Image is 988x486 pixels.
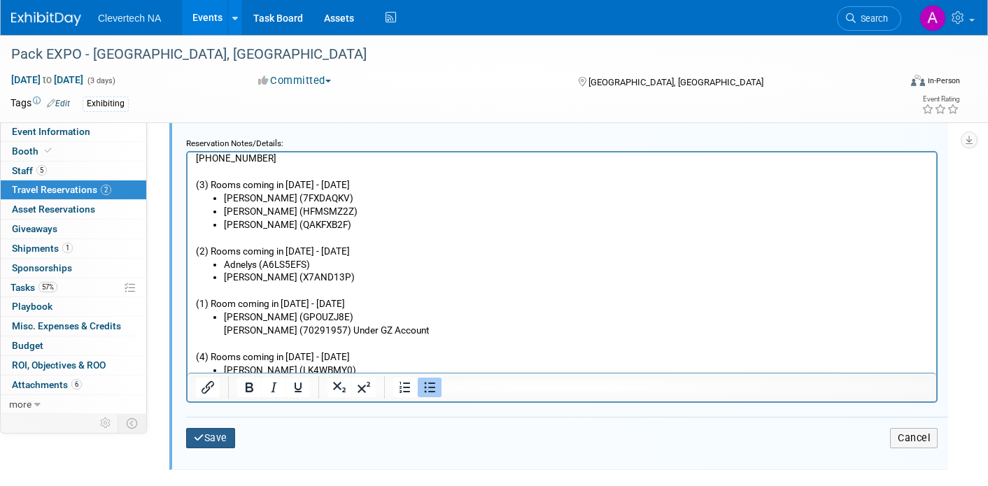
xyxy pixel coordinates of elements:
[71,379,82,389] span: 6
[819,73,960,94] div: Event Format
[922,96,959,103] div: Event Rating
[1,297,146,316] a: Playbook
[1,162,146,180] a: Staff5
[10,73,84,86] span: [DATE] [DATE]
[1,395,146,414] a: more
[1,122,146,141] a: Event Information
[12,320,121,331] span: Misc. Expenses & Credits
[83,97,129,111] div: Exhibiting
[12,359,106,371] span: ROI, Objectives & ROO
[856,13,888,24] span: Search
[12,301,52,312] span: Playbook
[36,39,741,52] li: [PERSON_NAME] (7FXDAQKV)
[36,106,741,119] li: Adnelys (A6LS5EFS)
[45,147,52,155] i: Booth reservation complete
[12,126,90,137] span: Event Information
[6,42,879,67] div: Pack EXPO - [GEOGRAPHIC_DATA], [GEOGRAPHIC_DATA]
[47,99,70,108] a: Edit
[1,278,146,297] a: Tasks57%
[890,428,938,448] button: Cancel
[1,259,146,278] a: Sponsorships
[94,414,118,432] td: Personalize Event Tab Strip
[12,243,73,254] span: Shipments
[62,243,73,253] span: 1
[188,152,936,373] iframe: Rich Text Area
[186,132,938,151] div: Reservation Notes/Details:
[1,142,146,161] a: Booth
[36,165,47,176] span: 5
[12,203,95,215] span: Asset Reservations
[1,239,146,258] a: Shipments1
[8,145,741,158] p: (1) Room coming in [DATE] - [DATE]
[588,77,763,87] span: [GEOGRAPHIC_DATA], [GEOGRAPHIC_DATA]
[41,74,54,85] span: to
[12,145,55,157] span: Booth
[927,76,960,86] div: In-Person
[186,428,235,448] button: Save
[1,317,146,336] a: Misc. Expenses & Credits
[10,282,57,293] span: Tasks
[12,340,43,351] span: Budget
[36,211,741,224] li: [PERSON_NAME] (LK4WBMY0)
[418,378,442,397] button: Bullet list
[1,180,146,199] a: Travel Reservations2
[919,5,946,31] img: Adnelys Hernandez
[118,414,147,432] td: Toggle Event Tabs
[8,185,741,211] p: (4) Rooms coming in [DATE] - [DATE]
[837,6,901,31] a: Search
[98,13,161,24] span: Clevertech NA
[10,96,70,112] td: Tags
[286,378,310,397] button: Underline
[262,378,285,397] button: Italic
[1,356,146,375] a: ROI, Objectives & ROO
[36,158,741,185] li: [PERSON_NAME] (GPOUZJ8E) [PERSON_NAME] (70291957) Under GZ Account
[9,399,31,410] span: more
[237,378,261,397] button: Bold
[352,378,376,397] button: Superscript
[8,79,741,106] p: (2) Rooms coming in [DATE] - [DATE]
[911,75,925,86] img: Format-Inperson.png
[327,378,351,397] button: Subscript
[253,73,337,88] button: Committed
[1,336,146,355] a: Budget
[36,52,741,66] li: [PERSON_NAME] (HFMSMZ2Z)
[12,223,57,234] span: Giveaways
[393,378,417,397] button: Numbered list
[12,379,82,390] span: Attachments
[36,118,741,145] li: [PERSON_NAME] (X7AND13P)
[1,376,146,394] a: Attachments6
[38,282,57,292] span: 57%
[12,165,47,176] span: Staff
[11,12,81,26] img: ExhibitDay
[12,184,111,195] span: Travel Reservations
[1,220,146,238] a: Giveaways
[12,262,72,273] span: Sponsorships
[86,76,115,85] span: (3 days)
[101,185,111,195] span: 2
[1,200,146,219] a: Asset Reservations
[36,66,741,79] li: [PERSON_NAME] (QAKFXB2F)
[196,378,220,397] button: Insert/edit link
